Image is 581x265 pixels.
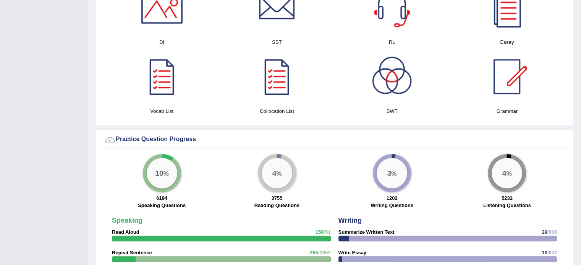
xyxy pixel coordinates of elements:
strong: Summarize Written Text [338,229,395,235]
div: % [492,158,522,188]
h4: RL [338,38,446,46]
span: /602 [547,250,557,255]
h4: Grammar [453,107,561,115]
label: Reading Questions [254,202,299,209]
h4: Collocation List [223,107,330,115]
big: 4 [272,169,276,177]
label: Speaking Questions [138,202,186,209]
strong: Writing [338,217,362,224]
strong: Read Aloud [112,229,139,235]
strong: 6194 [156,195,167,201]
strong: 3755 [271,195,282,201]
span: 158 [316,229,324,235]
h4: Vocab List [108,107,215,115]
strong: 5232 [502,195,513,201]
div: % [377,158,407,188]
h4: SST [223,38,330,46]
span: /2652 [318,250,331,255]
strong: Repeat Sentence [112,250,152,255]
label: Writing Questions [371,202,413,209]
span: 10 [542,250,547,255]
big: 3 [387,169,392,177]
strong: Speaking [112,217,142,224]
div: Practice Question Progress [104,134,565,145]
strong: 1202 [387,195,398,201]
h4: DI [108,38,215,46]
big: 10 [155,169,163,177]
span: 285 [310,250,318,255]
span: /51 [324,229,330,235]
div: % [262,158,292,188]
label: Listening Questions [483,202,531,209]
span: 29 [542,229,547,235]
big: 4 [502,169,507,177]
h4: Essay [453,38,561,46]
span: /600 [547,229,557,235]
strong: Write Essay [338,250,366,255]
h4: SWT [338,107,446,115]
div: % [147,158,177,188]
